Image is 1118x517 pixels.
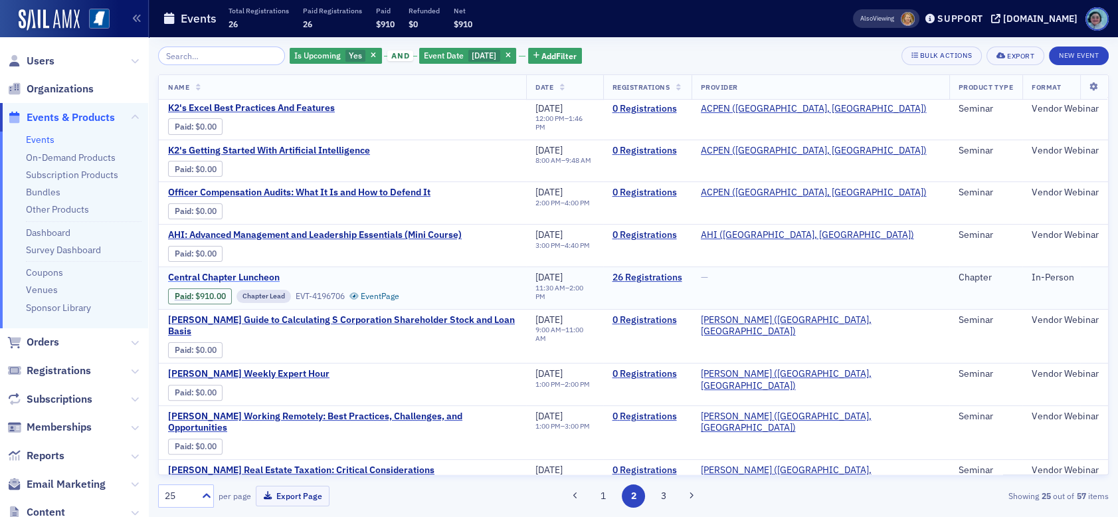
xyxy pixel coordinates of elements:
[535,114,565,124] time: 12:00 PM
[1032,272,1099,284] div: In-Person
[1032,411,1099,423] div: Vendor Webinar
[26,266,63,278] a: Coupons
[175,206,195,216] span: :
[701,103,927,115] span: ACPEN (Plano, TX)
[1032,368,1099,380] div: Vendor Webinar
[612,103,682,115] a: 0 Registrations
[195,345,217,355] span: $0.00
[612,272,682,284] a: 26 Registrations
[1074,490,1088,502] strong: 57
[901,12,915,26] span: Ellen Vaughn
[535,367,563,379] span: [DATE]
[303,19,312,29] span: 26
[168,82,189,92] span: Name
[168,439,223,455] div: Paid: 0 - $0
[612,314,682,326] a: 0 Registrations
[26,186,60,198] a: Bundles
[175,291,191,301] a: Paid
[168,161,223,177] div: Paid: 0 - $0
[701,229,914,241] span: AHI (Boise, ID)
[26,203,89,215] a: Other Products
[303,6,362,15] p: Paid Registrations
[175,291,195,301] span: :
[1049,47,1109,65] button: New Event
[26,302,91,314] a: Sponsor Library
[27,82,94,96] span: Organizations
[612,82,670,92] span: Registrations
[7,110,115,125] a: Events & Products
[535,325,561,334] time: 9:00 AM
[27,420,92,435] span: Memberships
[168,368,391,380] span: Surgent’s Weekly Expert Hour
[175,387,191,397] a: Paid
[565,421,590,431] time: 3:00 PM
[535,241,590,250] div: –
[168,314,517,338] span: Surgent's Guide to Calculating S Corporation Shareholder Stock and Loan Basis
[1032,82,1061,92] span: Format
[535,82,553,92] span: Date
[168,102,391,114] span: K2's Excel Best Practices And Features
[195,249,217,258] span: $0.00
[168,272,391,284] span: Central Chapter Luncheon
[565,155,591,165] time: 9:48 AM
[175,164,191,174] a: Paid
[175,122,195,132] span: :
[175,441,191,451] a: Paid
[80,9,110,31] a: View Homepage
[1032,187,1099,199] div: Vendor Webinar
[1007,52,1034,60] div: Export
[612,411,682,423] a: 0 Registrations
[27,54,54,68] span: Users
[19,9,80,31] a: SailAMX
[168,203,223,219] div: Paid: 0 - $0
[701,368,940,391] span: Surgent (Radnor, PA)
[612,368,682,380] a: 0 Registrations
[901,47,982,65] button: Bulk Actions
[1032,314,1099,326] div: Vendor Webinar
[535,283,565,292] time: 11:30 AM
[168,288,232,304] div: Paid: 27 - $91000
[409,19,418,29] span: $0
[296,291,345,301] div: EVT-4196706
[195,291,226,301] span: $910.00
[175,345,191,355] a: Paid
[535,156,591,165] div: –
[622,484,645,508] button: 2
[701,271,708,283] span: —
[535,410,563,422] span: [DATE]
[959,103,1013,115] div: Seminar
[701,82,738,92] span: Provider
[195,441,217,451] span: $0.00
[959,411,1013,423] div: Seminar
[535,379,561,389] time: 1:00 PM
[701,411,940,434] a: [PERSON_NAME] ([GEOGRAPHIC_DATA], [GEOGRAPHIC_DATA])
[959,82,1013,92] span: Product Type
[535,422,590,431] div: –
[7,335,59,350] a: Orders
[959,314,1013,326] div: Seminar
[7,477,106,492] a: Email Marketing
[27,477,106,492] span: Email Marketing
[535,421,561,431] time: 1:00 PM
[535,325,583,343] time: 11:00 AM
[860,14,873,23] div: Also
[349,291,400,301] a: EventPage
[535,199,590,207] div: –
[528,48,583,64] button: AddFilter
[168,187,430,199] a: Officer Compensation Audits: What It Is and How to Defend It
[26,152,116,163] a: On-Demand Products
[236,290,291,303] div: Chapter Lead
[7,363,91,378] a: Registrations
[541,50,577,62] span: Add Filter
[701,465,940,488] span: Surgent (Radnor, PA)
[168,411,517,434] a: [PERSON_NAME] Working Remotely: Best Practices, Challenges, and Opportunities
[229,19,238,29] span: 26
[168,229,462,241] a: AHI: Advanced Management and Leadership Essentials (Mini Course)
[1049,49,1109,60] a: New Event
[175,441,195,451] span: :
[89,9,110,29] img: SailAMX
[165,489,194,503] div: 25
[860,14,894,23] span: Viewing
[701,187,927,199] a: ACPEN ([GEOGRAPHIC_DATA], [GEOGRAPHIC_DATA])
